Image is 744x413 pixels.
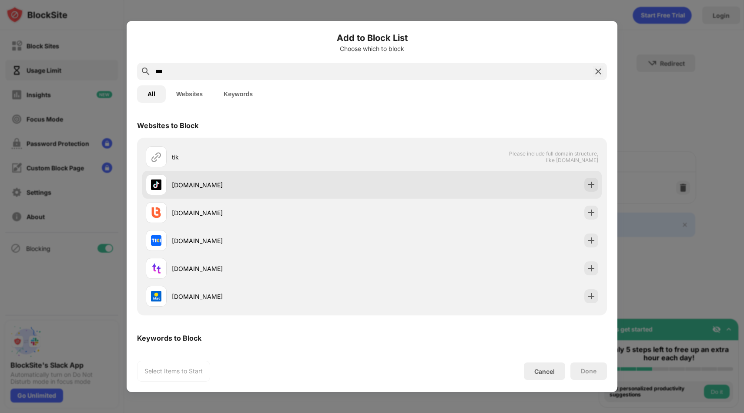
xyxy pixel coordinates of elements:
div: Done [581,368,597,375]
div: Choose which to block [137,45,607,52]
div: [DOMAIN_NAME] [172,264,372,273]
div: [DOMAIN_NAME] [172,208,372,217]
button: Websites [166,85,213,103]
div: tik [172,152,372,162]
div: Select Items to Start [144,367,203,376]
div: [DOMAIN_NAME] [172,180,372,190]
img: search-close [593,66,603,77]
div: Keywords to Block [137,334,201,342]
img: favicons [151,207,161,218]
img: search.svg [141,66,151,77]
img: favicons [151,291,161,301]
img: favicons [151,179,161,190]
div: [DOMAIN_NAME] [172,292,372,301]
span: Please include full domain structure, like [DOMAIN_NAME] [509,150,598,163]
div: Cancel [534,368,555,375]
button: All [137,85,166,103]
div: [DOMAIN_NAME] [172,236,372,245]
div: Websites to Block [137,121,198,130]
button: Keywords [213,85,263,103]
img: url.svg [151,152,161,162]
img: favicons [151,263,161,274]
h6: Add to Block List [137,31,607,44]
img: favicons [151,235,161,246]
